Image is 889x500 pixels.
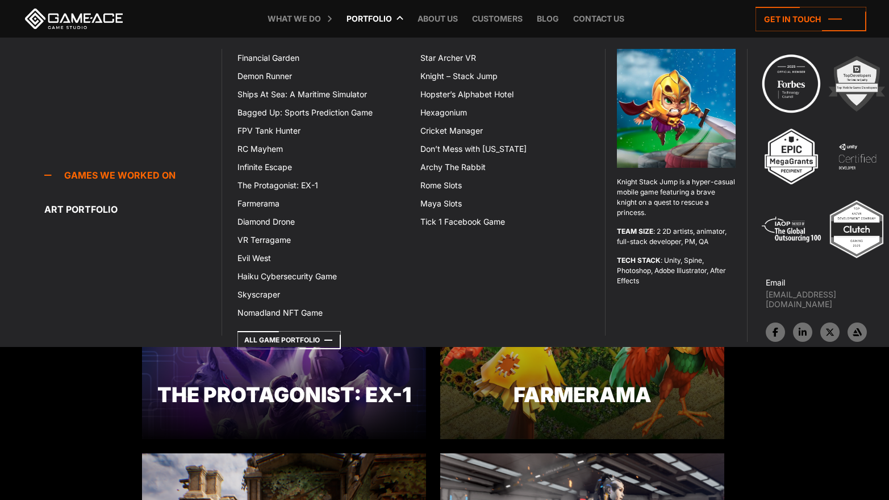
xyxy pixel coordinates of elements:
a: Star Archer VR [414,49,596,67]
a: Bagged Up: Sports Prediction Game [231,104,413,122]
a: Evil West [231,249,413,267]
a: Knight – Stack Jump [414,67,596,85]
a: Cricket Manager [414,122,596,140]
strong: TEAM SIZE [617,227,653,235]
img: Top ar vr development company gaming 2025 game ace [825,198,888,261]
a: All Game Portfolio [237,331,341,349]
a: Infinite Escape [231,158,413,176]
img: 5 [760,198,823,261]
p: : 2 2D artists, animator, full-stack developer, PM, QA [617,226,736,247]
div: Farmerama [440,379,724,410]
div: The Protagonist: EX-1 [142,379,426,410]
a: FPV Tank Hunter [231,122,413,140]
a: Farmerama [231,195,413,213]
a: Diamond Drone [231,213,413,231]
a: [EMAIL_ADDRESS][DOMAIN_NAME] [766,290,889,309]
a: Rome Slots [414,176,596,195]
img: Technology council badge program ace 2025 game ace [760,52,823,115]
a: RC Mayhem [231,140,413,158]
a: Demon Runner [231,67,413,85]
p: Knight Stack Jump is a hyper-casual mobile game featuring a brave knight on a quest to rescue a p... [617,177,736,218]
img: 2 [825,52,888,115]
a: Financial Garden [231,49,413,67]
a: Haiku Cybersecurity Game [231,267,413,286]
a: Art portfolio [44,198,222,221]
a: Don’t Mess with [US_STATE] [414,140,596,158]
a: Maya Slots [414,195,596,213]
img: 3 [760,125,823,188]
img: 4 [826,125,888,188]
p: : Unity, Spine, Photoshop, Adobe Illustrator, After Effects [617,255,736,286]
strong: TECH STACK [617,256,661,265]
a: Ships At Sea: A Maritime Simulator [231,85,413,104]
a: Archy The Rabbit [414,158,596,176]
a: Get in touch [756,7,866,31]
img: Knight stack jump game top menu [617,49,736,168]
a: Tick 1 Facebook Game [414,213,596,231]
a: VR Terragame [231,231,413,249]
a: Hexagonium [414,104,596,122]
a: Nomadland NFT Game [231,304,413,322]
a: Games we worked on [44,164,222,187]
strong: Email [766,278,785,287]
a: The Protagonist: EX-1 [231,176,413,195]
a: Hopster’s Alphabet Hotel [414,85,596,104]
a: Skyscraper [231,286,413,304]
